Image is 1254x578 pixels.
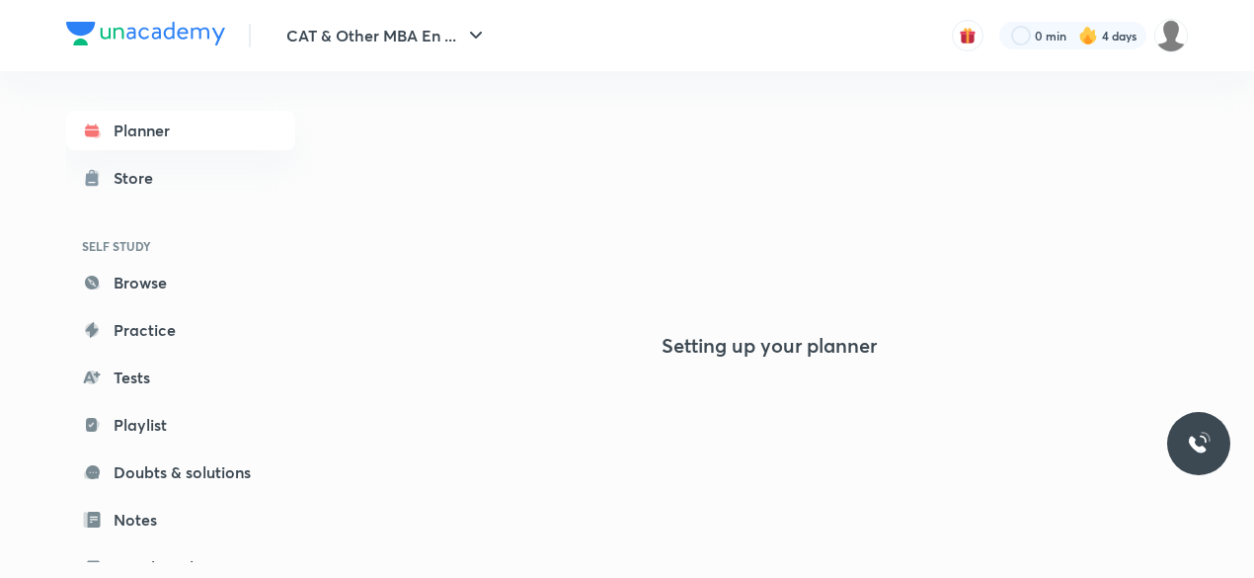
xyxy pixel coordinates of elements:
a: Company Logo [66,22,225,50]
h4: Setting up your planner [662,334,877,358]
img: ttu [1187,432,1211,455]
a: Planner [66,111,295,150]
img: streak [1078,26,1098,45]
img: avatar [959,27,977,44]
a: Notes [66,500,295,539]
button: CAT & Other MBA En ... [274,16,500,55]
img: Company Logo [66,22,225,45]
a: Practice [66,310,295,350]
h6: SELF STUDY [66,229,295,263]
div: Store [114,166,165,190]
a: Tests [66,358,295,397]
a: Playlist [66,405,295,445]
button: avatar [952,20,983,51]
img: Aashray [1154,19,1188,52]
a: Browse [66,263,295,302]
a: Doubts & solutions [66,453,295,492]
a: Store [66,158,295,198]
